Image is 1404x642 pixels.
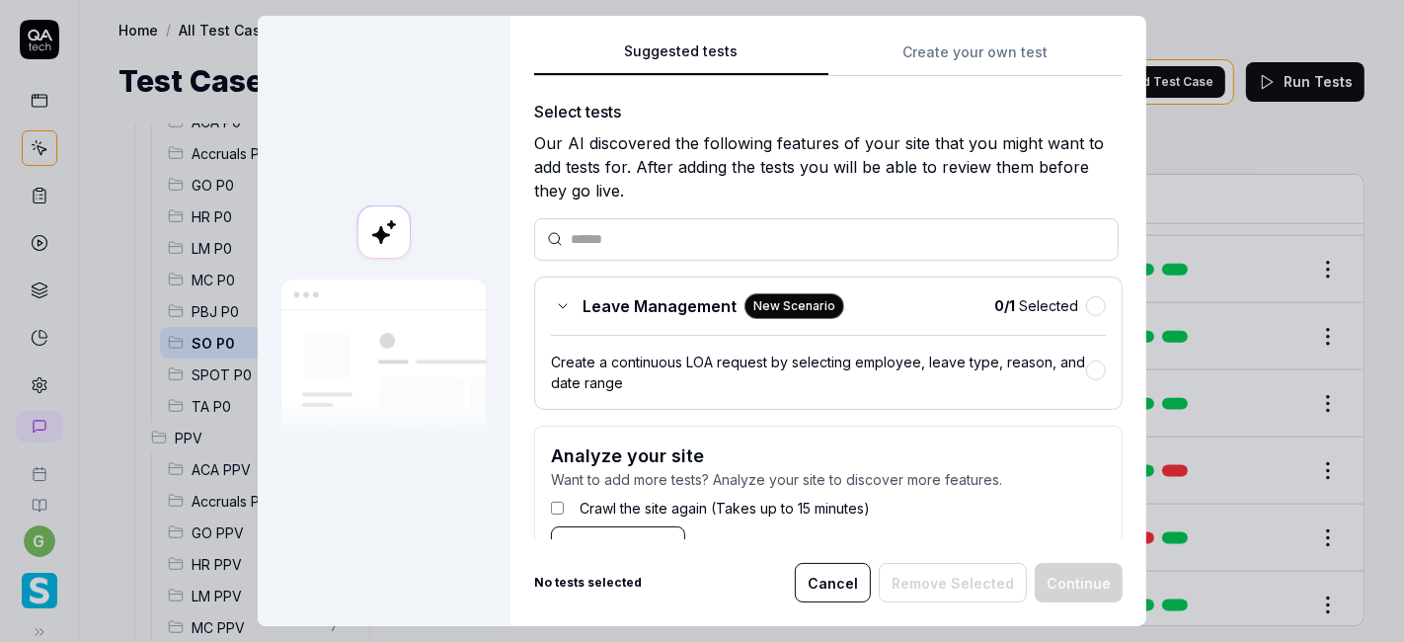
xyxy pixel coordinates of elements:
[994,295,1078,316] span: Selected
[879,563,1027,602] button: Remove Selected
[534,574,642,592] b: No tests selected
[795,563,871,602] button: Cancel
[564,535,672,556] span: Analyze my site
[551,352,1086,393] div: Create a continuous LOA request by selecting employee, leave type, reason, and date range
[281,280,487,437] img: Our AI scans your site and suggests things to test
[828,40,1123,76] button: Create your own test
[551,469,1106,490] p: Want to add more tests? Analyze your site to discover more features.
[744,293,844,319] div: New Scenario
[583,294,737,318] span: Leave Management
[994,297,1015,314] b: 0 / 1
[1035,563,1123,602] button: Continue
[551,442,1106,469] h3: Analyze your site
[580,498,870,519] label: Crawl the site again (Takes up to 15 minutes)
[534,40,828,76] button: Suggested tests
[534,100,1123,123] div: Select tests
[534,131,1123,202] div: Our AI discovered the following features of your site that you might want to add tests for. After...
[551,526,685,566] button: Analyze my site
